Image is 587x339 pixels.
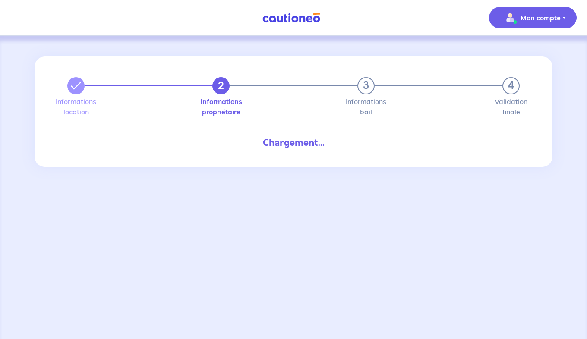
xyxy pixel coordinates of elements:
[357,98,375,115] label: Informations bail
[502,98,520,115] label: Validation finale
[489,7,577,28] button: illu_account_valid_menu.svgMon compte
[212,98,230,115] label: Informations propriétaire
[212,77,230,94] button: 2
[67,98,85,115] label: Informations location
[259,13,324,23] img: Cautioneo
[503,11,517,25] img: illu_account_valid_menu.svg
[521,13,561,23] p: Mon compte
[60,136,527,150] div: Chargement...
